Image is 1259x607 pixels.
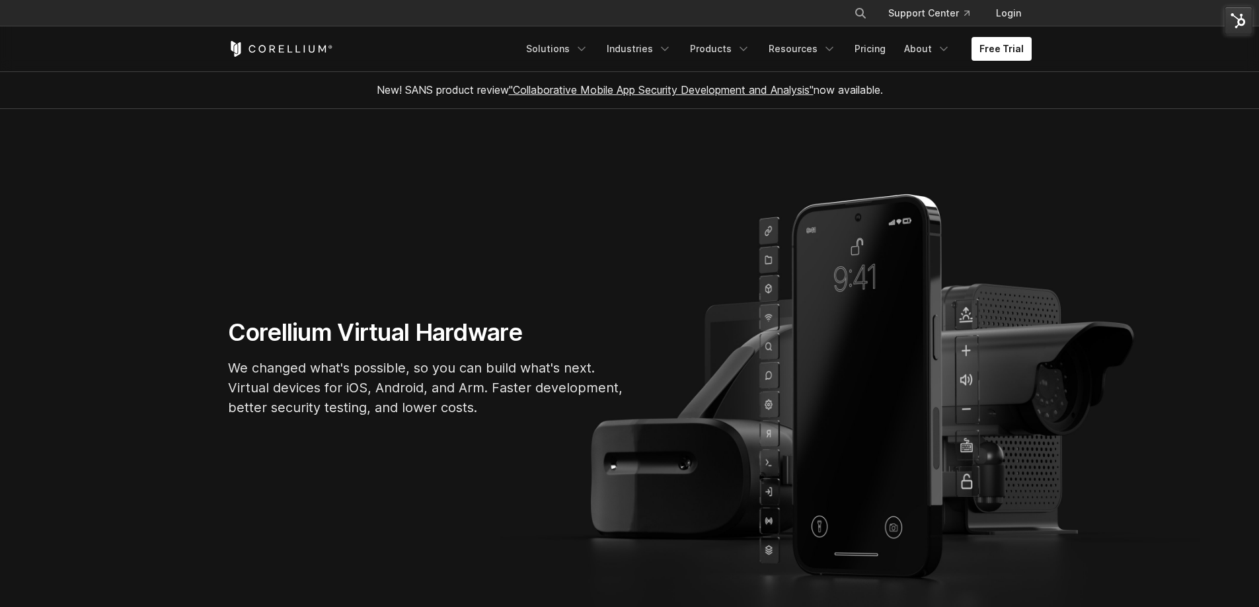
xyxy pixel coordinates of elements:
[1225,7,1252,34] img: HubSpot Tools Menu Toggle
[972,37,1032,61] a: Free Trial
[509,83,814,96] a: "Collaborative Mobile App Security Development and Analysis"
[878,1,980,25] a: Support Center
[228,318,625,347] h1: Corellium Virtual Hardware
[847,37,894,61] a: Pricing
[838,1,1032,25] div: Navigation Menu
[761,37,844,61] a: Resources
[228,41,333,57] a: Corellium Home
[377,83,883,96] span: New! SANS product review now available.
[849,1,872,25] button: Search
[518,37,596,61] a: Solutions
[682,37,758,61] a: Products
[599,37,679,61] a: Industries
[896,37,958,61] a: About
[985,1,1032,25] a: Login
[518,37,1032,61] div: Navigation Menu
[228,358,625,417] p: We changed what's possible, so you can build what's next. Virtual devices for iOS, Android, and A...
